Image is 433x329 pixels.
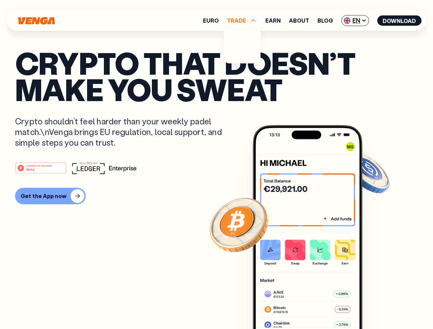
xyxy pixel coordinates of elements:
img: Bitcoin [208,194,270,255]
a: About [289,18,309,23]
p: Crypto shouldn’t feel harder than your weekly padel match.\nVenga brings EU regulation, local sup... [15,116,232,148]
p: Crypto that doesn’t make you sweat [15,50,418,102]
a: Euro [203,18,219,23]
button: Download [377,15,421,26]
tspan: #1 PRODUCT OF THE MONTH [26,164,52,167]
img: USDC coin [342,147,391,197]
a: Blog [317,18,333,23]
div: Get the App now [21,193,67,199]
a: Get the App now [15,188,418,204]
a: #1 PRODUCT OF THE MONTHWeb3 [15,166,67,175]
svg: Home [17,17,56,25]
span: TRADE [227,18,246,23]
a: Earn [265,18,281,23]
img: flag-uk [344,17,350,24]
tspan: Web3 [26,167,35,171]
span: TRADE [227,16,257,25]
span: EN [341,15,369,26]
button: Get the App now [15,188,86,204]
